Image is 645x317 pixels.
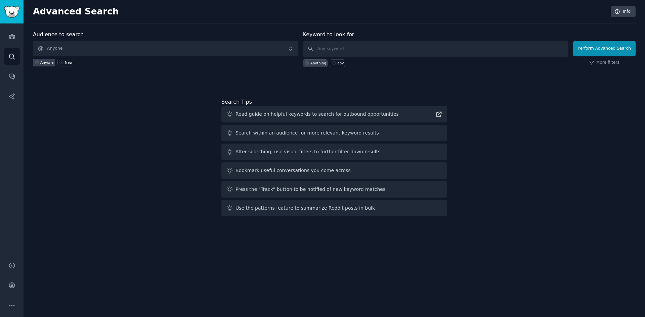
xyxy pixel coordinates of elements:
div: Search within an audience for more relevant keyword results [235,129,379,137]
div: aov [337,61,344,65]
div: Anything [310,61,326,65]
h2: Advanced Search [33,6,607,17]
img: GummySearch logo [4,6,19,18]
div: Bookmark useful conversations you come across [235,167,351,174]
div: New [65,60,73,65]
input: Any keyword [303,41,568,57]
div: Use the patterns feature to summarize Reddit posts in bulk [235,205,375,212]
div: Read guide on helpful keywords to search for outbound opportunities [235,111,399,118]
div: Anyone [40,60,54,65]
a: New [57,59,74,66]
label: Audience to search [33,31,84,38]
button: Perform Advanced Search [573,41,636,56]
a: More filters [589,60,619,66]
a: Info [611,6,636,17]
button: Anyone [33,41,298,56]
label: Keyword to look for [303,31,354,38]
div: After searching, use visual filters to further filter down results [235,148,380,155]
div: Press the "Track" button to be notified of new keyword matches [235,186,385,193]
label: Search Tips [221,99,252,105]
